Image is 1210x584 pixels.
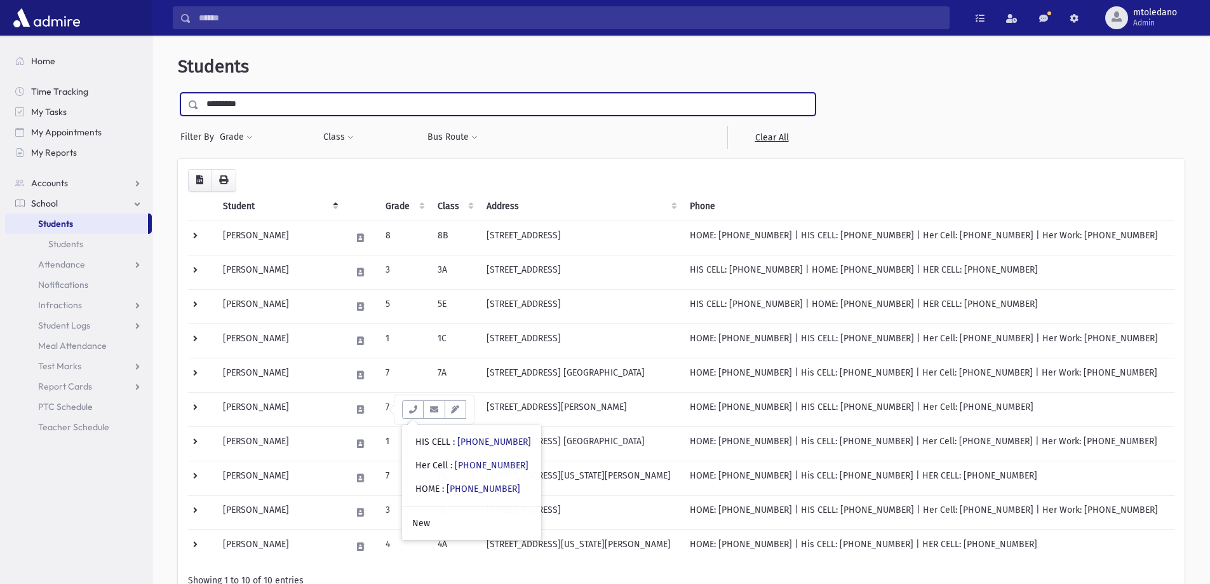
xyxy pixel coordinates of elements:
[5,295,152,315] a: Infractions
[38,421,109,433] span: Teacher Schedule
[479,529,682,564] td: [STREET_ADDRESS][US_STATE][PERSON_NAME]
[442,484,444,494] span: :
[479,358,682,392] td: [STREET_ADDRESS] [GEOGRAPHIC_DATA]
[38,299,82,311] span: Infractions
[31,147,77,158] span: My Reports
[682,255,1174,289] td: HIS CELL: [PHONE_NUMBER] | HOME: [PHONE_NUMBER] | HER CELL: [PHONE_NUMBER]
[682,323,1174,358] td: HOME: [PHONE_NUMBER] | HIS CELL: [PHONE_NUMBER] | Her Cell: [PHONE_NUMBER] | Her Work: [PHONE_NUM...
[215,323,344,358] td: [PERSON_NAME]
[215,392,344,426] td: [PERSON_NAME]
[479,323,682,358] td: [STREET_ADDRESS]
[378,529,429,564] td: 4
[430,255,479,289] td: 3A
[215,358,344,392] td: [PERSON_NAME]
[5,376,152,397] a: Report Cards
[682,289,1174,323] td: HIS CELL: [PHONE_NUMBER] | HOME: [PHONE_NUMBER] | HER CELL: [PHONE_NUMBER]
[5,356,152,376] a: Test Marks
[378,392,429,426] td: 7
[430,358,479,392] td: 7A
[445,400,466,419] button: Email Templates
[31,86,88,97] span: Time Tracking
[457,437,531,447] a: [PHONE_NUMBER]
[5,102,152,122] a: My Tasks
[378,255,429,289] td: 3
[479,255,682,289] td: [STREET_ADDRESS]
[682,426,1174,461] td: HOME: [PHONE_NUMBER] | His CELL: [PHONE_NUMBER] | Her Cell: [PHONE_NUMBER] | Her Work: [PHONE_NUM...
[682,392,1174,426] td: HOME: [PHONE_NUMBER] | HIS CELL: [PHONE_NUMBER] | Her Cell: [PHONE_NUMBER]
[215,461,344,495] td: [PERSON_NAME]
[430,192,479,221] th: Class: activate to sort column ascending
[38,401,93,412] span: PTC Schedule
[402,512,541,535] a: New
[215,529,344,564] td: [PERSON_NAME]
[5,214,148,234] a: Students
[31,198,58,209] span: School
[31,177,68,189] span: Accounts
[5,173,152,193] a: Accounts
[479,495,682,529] td: [STREET_ADDRESS]
[38,381,92,392] span: Report Cards
[682,358,1174,392] td: HOME: [PHONE_NUMBER] | His CELL: [PHONE_NUMBER] | Her Cell: [PHONE_NUMBER] | Her Work: [PHONE_NUM...
[479,392,682,426] td: [STREET_ADDRESS][PERSON_NAME]
[378,495,429,529] td: 3
[215,289,344,323] td: [PERSON_NAME]
[430,221,479,255] td: 8B
[38,259,85,270] span: Attendance
[5,417,152,437] a: Teacher Schedule
[31,106,67,118] span: My Tasks
[5,81,152,102] a: Time Tracking
[5,51,152,71] a: Home
[180,130,219,144] span: Filter By
[378,461,429,495] td: 7
[455,460,528,471] a: [PHONE_NUMBER]
[430,529,479,564] td: 4A
[38,218,73,229] span: Students
[682,461,1174,495] td: HOME: [PHONE_NUMBER] | His CELL: [PHONE_NUMBER] | HER CELL: [PHONE_NUMBER]
[479,221,682,255] td: [STREET_ADDRESS]
[215,495,344,529] td: [PERSON_NAME]
[5,254,152,275] a: Attendance
[415,482,520,496] div: HOME
[215,255,344,289] td: [PERSON_NAME]
[5,142,152,163] a: My Reports
[38,360,81,372] span: Test Marks
[1133,8,1177,18] span: mtoledano
[479,289,682,323] td: [STREET_ADDRESS]
[682,192,1174,221] th: Phone
[191,6,949,29] input: Search
[727,126,816,149] a: Clear All
[682,529,1174,564] td: HOME: [PHONE_NUMBER] | His CELL: [PHONE_NUMBER] | HER CELL: [PHONE_NUMBER]
[10,5,83,31] img: AdmirePro
[211,169,236,192] button: Print
[479,192,682,221] th: Address: activate to sort column ascending
[5,397,152,417] a: PTC Schedule
[215,192,344,221] th: Student: activate to sort column descending
[378,426,429,461] td: 1
[38,320,90,331] span: Student Logs
[188,169,212,192] button: CSV
[479,461,682,495] td: [STREET_ADDRESS][US_STATE][PERSON_NAME]
[215,426,344,461] td: [PERSON_NAME]
[415,459,528,472] div: Her Cell
[447,484,520,494] a: [PHONE_NUMBER]
[5,193,152,214] a: School
[415,435,531,449] div: HIS CELL
[31,126,102,138] span: My Appointments
[5,315,152,336] a: Student Logs
[378,221,429,255] td: 8
[378,192,429,221] th: Grade: activate to sort column ascending
[378,289,429,323] td: 5
[378,358,429,392] td: 7
[5,275,152,295] a: Notifications
[430,392,479,426] td: 7A
[215,221,344,255] td: [PERSON_NAME]
[430,289,479,323] td: 5E
[5,336,152,356] a: Meal Attendance
[38,279,88,290] span: Notifications
[38,340,107,351] span: Meal Attendance
[682,495,1174,529] td: HOME: [PHONE_NUMBER] | HIS CELL: [PHONE_NUMBER] | Her Cell: [PHONE_NUMBER] | Her Work: [PHONE_NUM...
[219,126,253,149] button: Grade
[178,56,249,77] span: Students
[323,126,354,149] button: Class
[450,460,452,471] span: :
